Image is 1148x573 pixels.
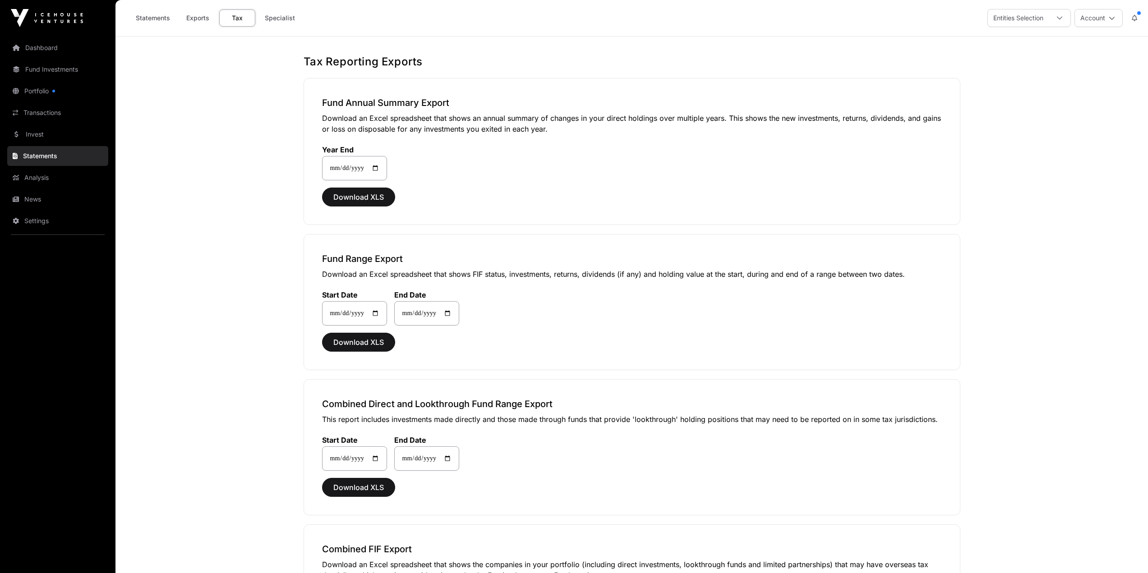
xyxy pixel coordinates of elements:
button: Download XLS [322,478,395,497]
img: Icehouse Ventures Logo [11,9,83,27]
label: Start Date [322,435,387,445]
a: Invest [7,124,108,144]
a: Dashboard [7,38,108,58]
a: Tax [219,9,255,27]
p: Download an Excel spreadsheet that shows an annual summary of changes in your direct holdings ove... [322,113,942,134]
span: Download XLS [333,192,384,202]
a: Statements [130,9,176,27]
div: Entities Selection [988,9,1049,27]
h3: Combined Direct and Lookthrough Fund Range Export [322,398,942,410]
h3: Fund Annual Summary Export [322,96,942,109]
span: Download XLS [333,482,384,493]
a: Fund Investments [7,60,108,79]
h3: Fund Range Export [322,252,942,265]
button: Download XLS [322,188,395,206]
h3: Combined FIF Export [322,543,942,555]
label: End Date [394,435,459,445]
p: This report includes investments made directly and those made through funds that provide 'lookthr... [322,414,942,425]
button: Account [1074,9,1123,27]
label: Start Date [322,290,387,299]
a: Settings [7,211,108,231]
button: Download XLS [322,333,395,352]
a: Exports [180,9,216,27]
a: Specialist [259,9,301,27]
p: Download an Excel spreadsheet that shows FIF status, investments, returns, dividends (if any) and... [322,269,942,280]
label: Year End [322,145,387,154]
a: Statements [7,146,108,166]
a: Transactions [7,103,108,123]
a: Analysis [7,168,108,188]
h1: Tax Reporting Exports [304,55,960,69]
a: Portfolio [7,81,108,101]
span: Download XLS [333,337,384,348]
label: End Date [394,290,459,299]
a: News [7,189,108,209]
